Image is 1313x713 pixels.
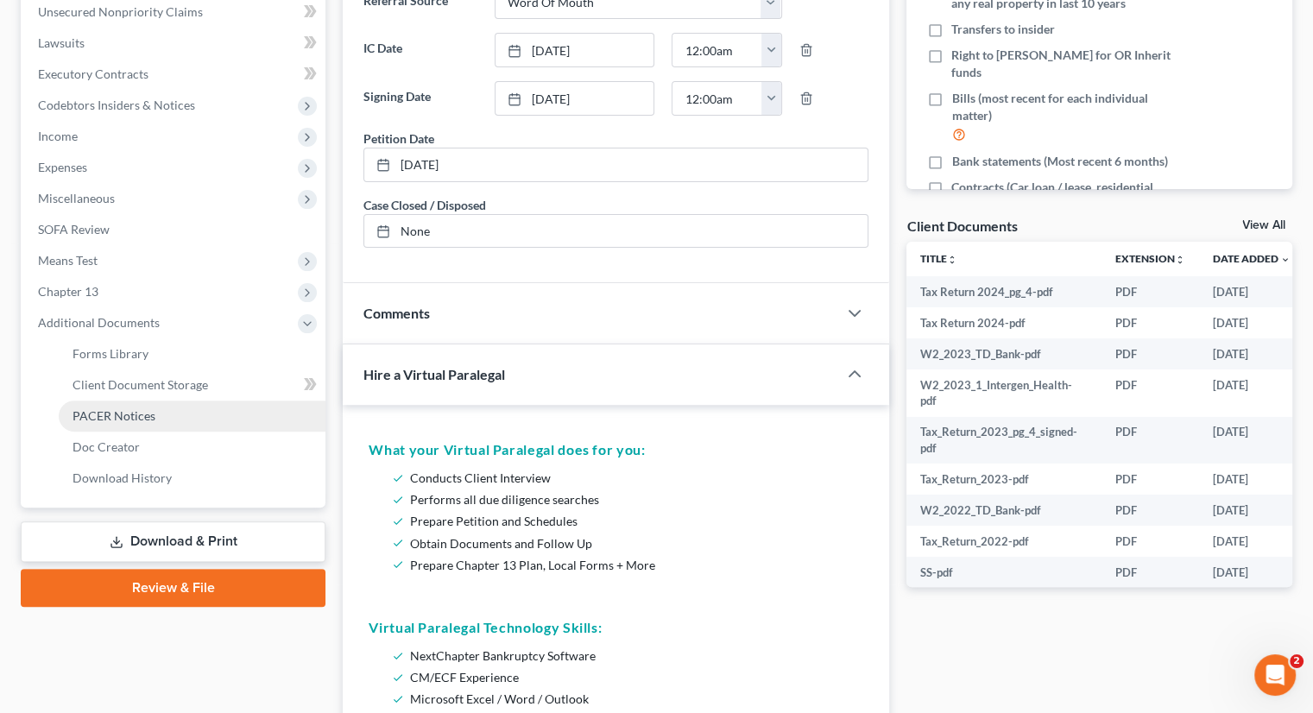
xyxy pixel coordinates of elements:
[1290,654,1304,668] span: 2
[1199,495,1304,526] td: [DATE]
[38,191,115,205] span: Miscellaneous
[24,59,325,90] a: Executory Contracts
[59,401,325,432] a: PACER Notices
[1102,417,1199,464] td: PDF
[410,688,856,710] li: Microsoft Excel / Word / Outlook
[59,432,325,463] a: Doc Creator
[364,215,868,248] a: None
[363,196,486,214] div: Case Closed / Disposed
[906,307,1102,338] td: Tax Return 2024-pdf
[363,305,430,321] span: Comments
[920,252,957,265] a: Titleunfold_more
[951,47,1181,81] span: Right to [PERSON_NAME] for OR Inherit funds
[410,645,856,666] li: NextChapter Bankruptcy Software
[410,554,856,576] li: Prepare Chapter 13 Plan, Local Forms + More
[410,489,856,510] li: Performs all due diligence searches
[369,617,863,638] h5: Virtual Paralegal Technology Skills:
[1102,495,1199,526] td: PDF
[369,439,863,460] h5: What your Virtual Paralegal does for you:
[355,81,485,116] label: Signing Date
[410,666,856,688] li: CM/ECF Experience
[38,66,148,81] span: Executory Contracts
[24,28,325,59] a: Lawsuits
[1115,252,1185,265] a: Extensionunfold_more
[951,179,1181,213] span: Contracts (Car loan / lease, residential lease, furniture purchase / lease)
[906,338,1102,369] td: W2_2023_TD_Bank-pdf
[1102,369,1199,417] td: PDF
[906,495,1102,526] td: W2_2022_TD_Bank-pdf
[496,34,654,66] a: [DATE]
[906,557,1102,588] td: SS-pdf
[363,129,434,148] div: Petition Date
[38,160,87,174] span: Expenses
[38,284,98,299] span: Chapter 13
[1199,338,1304,369] td: [DATE]
[1102,307,1199,338] td: PDF
[73,470,172,485] span: Download History
[1199,369,1304,417] td: [DATE]
[1199,307,1304,338] td: [DATE]
[38,4,203,19] span: Unsecured Nonpriority Claims
[1102,557,1199,588] td: PDF
[1199,464,1304,495] td: [DATE]
[1102,464,1199,495] td: PDF
[1175,255,1185,265] i: unfold_more
[59,463,325,494] a: Download History
[38,222,110,237] span: SOFA Review
[951,21,1055,38] span: Transfers to insider
[355,33,485,67] label: IC Date
[1102,276,1199,307] td: PDF
[496,82,654,115] a: [DATE]
[906,369,1102,417] td: W2_2023_1_Intergen_Health-pdf
[363,366,505,382] span: Hire a Virtual Paralegal
[1280,255,1291,265] i: expand_more
[1102,526,1199,557] td: PDF
[1102,338,1199,369] td: PDF
[1254,654,1296,696] iframe: Intercom live chat
[38,35,85,50] span: Lawsuits
[73,408,155,423] span: PACER Notices
[410,510,856,532] li: Prepare Petition and Schedules
[1199,276,1304,307] td: [DATE]
[672,82,762,115] input: -- : --
[672,34,762,66] input: -- : --
[410,467,856,489] li: Conducts Client Interview
[410,533,856,554] li: Obtain Documents and Follow Up
[364,148,868,181] a: [DATE]
[21,569,325,607] a: Review & File
[59,369,325,401] a: Client Document Storage
[38,98,195,112] span: Codebtors Insiders & Notices
[73,439,140,454] span: Doc Creator
[906,276,1102,307] td: Tax Return 2024_pg_4-pdf
[1213,252,1291,265] a: Date Added expand_more
[38,315,160,330] span: Additional Documents
[951,90,1181,124] span: Bills (most recent for each individual matter)
[1242,219,1285,231] a: View All
[1199,526,1304,557] td: [DATE]
[24,214,325,245] a: SOFA Review
[947,255,957,265] i: unfold_more
[1199,557,1304,588] td: [DATE]
[38,253,98,268] span: Means Test
[906,526,1102,557] td: Tax_Return_2022-pdf
[73,346,148,361] span: Forms Library
[1199,417,1304,464] td: [DATE]
[906,217,1017,235] div: Client Documents
[38,129,78,143] span: Income
[59,338,325,369] a: Forms Library
[21,521,325,562] a: Download & Print
[906,417,1102,464] td: Tax_Return_2023_pg_4_signed-pdf
[951,153,1167,170] span: Bank statements (Most recent 6 months)
[73,377,208,392] span: Client Document Storage
[906,464,1102,495] td: Tax_Return_2023-pdf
